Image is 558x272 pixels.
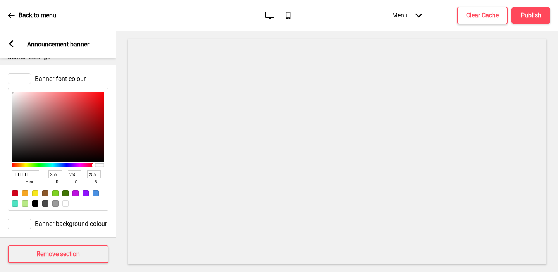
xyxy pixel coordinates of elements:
span: Banner font colour [35,75,86,83]
div: #B8E986 [22,200,28,207]
div: #BD10E0 [72,190,79,196]
p: Announcement banner [27,40,89,49]
div: #9B9B9B [52,200,59,207]
span: b [87,178,104,186]
div: #4A90E2 [93,190,99,196]
button: Publish [511,7,550,24]
h4: Clear Cache [466,11,499,20]
p: Back to menu [19,11,56,20]
div: #FFFFFF [62,200,69,207]
div: #D0021B [12,190,18,196]
a: Back to menu [8,5,56,26]
div: #8B572A [42,190,48,196]
div: Menu [384,4,430,27]
div: #417505 [62,190,69,196]
div: #7ED321 [52,190,59,196]
h4: Publish [521,11,541,20]
div: #000000 [32,200,38,207]
span: r [48,178,65,186]
div: #F8E71C [32,190,38,196]
div: Banner background colour [8,219,108,229]
div: #9013FE [83,190,89,196]
span: g [68,178,85,186]
button: Remove section [8,245,108,263]
div: Banner font colour [8,73,108,84]
span: hex [12,178,46,186]
h4: Remove section [36,250,80,258]
button: Clear Cache [457,7,508,24]
span: Banner background colour [35,220,107,227]
div: #50E3C2 [12,200,18,207]
div: #F5A623 [22,190,28,196]
div: #4A4A4A [42,200,48,207]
